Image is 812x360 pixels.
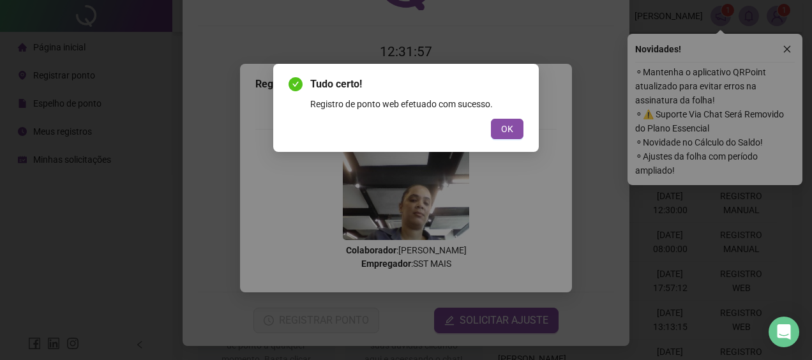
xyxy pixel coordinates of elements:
span: Tudo certo! [310,77,523,92]
span: OK [501,122,513,136]
div: Open Intercom Messenger [769,317,799,347]
div: Registro de ponto web efetuado com sucesso. [310,97,523,111]
span: check-circle [289,77,303,91]
button: OK [491,119,523,139]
